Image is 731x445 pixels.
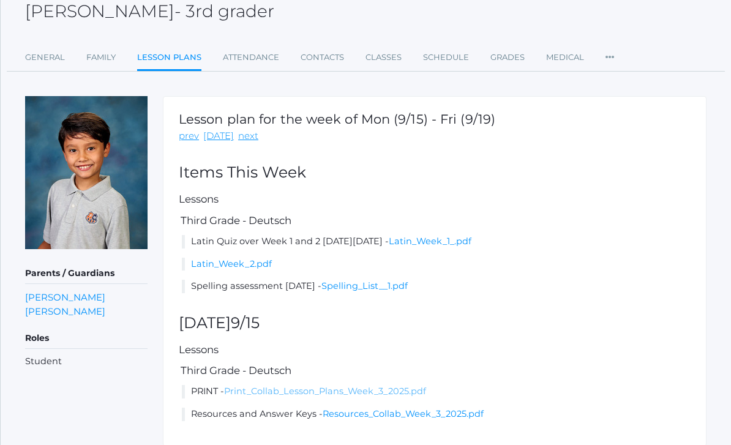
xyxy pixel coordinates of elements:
img: Owen Zeller [25,96,148,249]
a: [DATE] [203,129,234,143]
li: Resources and Answer Keys - [182,408,691,421]
li: Student [25,355,148,368]
a: [PERSON_NAME] [25,304,105,318]
a: Print_Collab_Lesson_Plans_Week_3_2025.pdf [224,386,426,397]
a: Lesson Plans [137,45,201,72]
h5: Third Grade - Deutsch [179,215,691,226]
a: prev [179,129,199,143]
a: General [25,45,65,70]
h2: [PERSON_NAME] [25,2,274,21]
a: Grades [490,45,525,70]
a: Contacts [301,45,344,70]
li: Latin Quiz over Week 1 and 2 [DATE][DATE] - [182,235,691,249]
h5: Lessons [179,344,691,355]
a: Attendance [223,45,279,70]
span: 9/15 [231,313,260,332]
a: Classes [365,45,402,70]
a: Latin_Week_2.pdf [191,258,272,269]
h5: Roles [25,328,148,349]
span: - 3rd grader [174,1,274,21]
a: Resources_Collab_Week_3_2025.pdf [323,408,484,419]
a: Latin_Week_1_.pdf [389,236,471,247]
a: Family [86,45,116,70]
a: next [238,129,258,143]
a: Medical [546,45,584,70]
h2: [DATE] [179,315,691,332]
h5: Third Grade - Deutsch [179,365,691,376]
h1: Lesson plan for the week of Mon (9/15) - Fri (9/19) [179,112,495,126]
li: PRINT - [182,385,691,398]
h5: Parents / Guardians [25,263,148,284]
li: Spelling assessment [DATE] - [182,280,691,293]
a: [PERSON_NAME] [25,290,105,304]
h5: Lessons [179,193,691,204]
a: Schedule [423,45,469,70]
a: Spelling_List__1.pdf [321,280,408,291]
h2: Items This Week [179,164,691,181]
